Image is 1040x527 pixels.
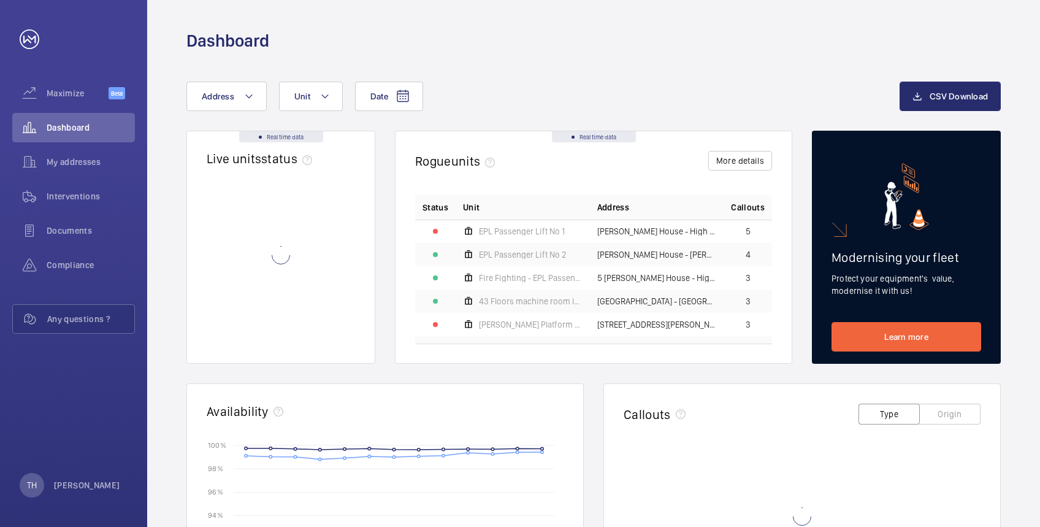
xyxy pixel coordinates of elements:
[479,250,567,259] span: EPL Passenger Lift No 2
[202,91,234,101] span: Address
[239,131,323,142] div: Real time data
[47,313,134,325] span: Any questions ?
[858,404,920,425] button: Type
[47,259,135,271] span: Compliance
[47,156,135,168] span: My addresses
[479,274,583,282] span: Fire Fighting - EPL Passenger Lift
[597,201,629,213] span: Address
[930,91,988,101] span: CSV Download
[279,82,343,111] button: Unit
[54,479,120,491] p: [PERSON_NAME]
[746,297,751,306] span: 3
[208,440,226,449] text: 100 %
[731,201,765,213] span: Callouts
[746,320,751,329] span: 3
[832,322,981,352] a: Learn more
[479,227,565,236] span: EPL Passenger Lift No 1
[294,91,310,101] span: Unit
[884,163,929,230] img: marketing-card.svg
[208,464,223,473] text: 98 %
[47,121,135,134] span: Dashboard
[463,201,480,213] span: Unit
[597,250,717,259] span: [PERSON_NAME] House - [PERSON_NAME][GEOGRAPHIC_DATA]
[208,488,223,496] text: 96 %
[746,250,751,259] span: 4
[47,190,135,202] span: Interventions
[451,153,500,169] span: units
[479,297,583,306] span: 43 Floors machine room less middle lift
[597,297,717,306] span: [GEOGRAPHIC_DATA] - [GEOGRAPHIC_DATA]
[355,82,423,111] button: Date
[186,29,269,52] h1: Dashboard
[597,227,717,236] span: [PERSON_NAME] House - High Risk Building - [PERSON_NAME][GEOGRAPHIC_DATA]
[832,250,981,265] h2: Modernising your fleet
[208,511,223,520] text: 94 %
[624,407,671,422] h2: Callouts
[900,82,1001,111] button: CSV Download
[479,320,583,329] span: [PERSON_NAME] Platform Lift
[207,151,317,166] h2: Live units
[47,225,135,237] span: Documents
[597,320,717,329] span: [STREET_ADDRESS][PERSON_NAME] - [PERSON_NAME][GEOGRAPHIC_DATA]
[109,87,125,99] span: Beta
[552,131,636,142] div: Real time data
[919,404,981,425] button: Origin
[27,479,37,491] p: TH
[708,151,772,171] button: More details
[261,151,317,166] span: status
[597,274,717,282] span: 5 [PERSON_NAME] House - High Risk Building - [GEOGRAPHIC_DATA][PERSON_NAME]
[832,272,981,297] p: Protect your equipment's value, modernise it with us!
[207,404,269,419] h2: Availability
[47,87,109,99] span: Maximize
[746,274,751,282] span: 3
[746,227,751,236] span: 5
[415,153,500,169] h2: Rogue
[370,91,388,101] span: Date
[186,82,267,111] button: Address
[422,201,448,213] p: Status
